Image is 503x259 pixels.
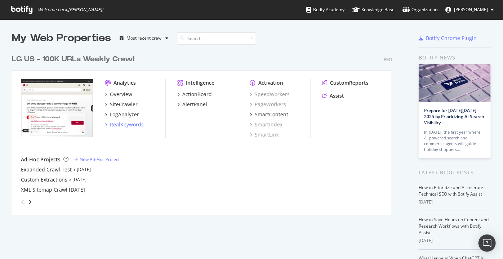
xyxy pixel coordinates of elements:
[182,101,207,108] div: AlertPanel
[258,79,283,86] div: Activation
[38,7,103,13] span: Welcome back, [PERSON_NAME] !
[18,196,27,208] div: angle-left
[424,107,484,126] a: Prepare for [DATE][DATE] 2025 by Prioritizing AI Search Visibility
[177,91,212,98] a: ActionBoard
[105,121,144,128] a: RealKeywords
[21,79,93,137] img: www.lg.com/us
[21,166,72,173] a: Expanded Crawl Test
[330,79,369,86] div: CustomReports
[322,79,369,86] a: CustomReports
[419,216,489,236] a: How to Save Hours on Content and Research Workflows with Botify Assist
[12,54,137,64] a: LG US - 100K URLs Weekly Crawl
[110,101,138,108] div: SiteCrawler
[419,184,483,197] a: How to Prioritize and Accelerate Technical SEO with Botify Assist
[117,32,171,44] button: Most recent crawl
[426,35,477,42] div: Botify Chrome Plugin
[402,6,440,13] div: Organizations
[126,36,163,40] div: Most recent crawl
[478,235,496,252] div: Open Intercom Messenger
[12,45,398,215] div: grid
[419,199,491,205] div: [DATE]
[250,91,290,98] a: SpeedWorkers
[77,166,91,173] a: [DATE]
[105,101,138,108] a: SiteCrawler
[419,35,477,42] a: Botify Chrome Plugin
[110,111,139,118] div: LogAnalyzer
[352,6,395,13] div: Knowledge Base
[182,91,212,98] div: ActionBoard
[419,169,491,177] div: Latest Blog Posts
[424,129,485,152] div: In [DATE], the first year where AI-powered search and commerce agents will guide holiday shoppers…
[21,156,61,163] div: Ad-Hoc Projects
[80,156,120,162] div: New Ad-Hoc Project
[110,91,132,98] div: Overview
[306,6,344,13] div: Botify Academy
[110,121,144,128] div: RealKeywords
[21,176,67,183] a: Custom Extractions
[21,186,85,193] a: XML Sitemap Crawl [DATE]
[255,111,288,118] div: SmartContent
[177,101,207,108] a: AlertPanel
[419,64,491,102] img: Prepare for Black Friday 2025 by Prioritizing AI Search Visibility
[419,54,491,62] div: Botify news
[72,177,86,183] a: [DATE]
[12,54,134,64] div: LG US - 100K URLs Weekly Crawl
[12,31,111,45] div: My Web Properties
[419,237,491,244] div: [DATE]
[250,121,282,128] a: SmartIndex
[105,91,132,98] a: Overview
[440,4,499,15] button: [PERSON_NAME]
[384,57,392,63] div: Pro
[330,92,344,99] div: Assist
[322,92,344,99] a: Assist
[27,198,32,206] div: angle-right
[105,111,139,118] a: LogAnalyzer
[454,6,488,13] span: Matthew Gampel
[113,79,136,86] div: Analytics
[74,156,120,162] a: New Ad-Hoc Project
[177,32,256,45] input: Search
[250,111,288,118] a: SmartContent
[250,131,279,138] a: SmartLink
[250,101,286,108] a: PageWorkers
[186,79,214,86] div: Intelligence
